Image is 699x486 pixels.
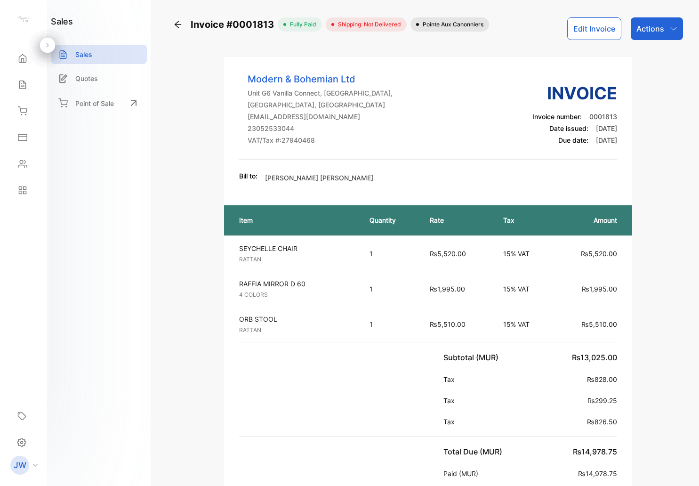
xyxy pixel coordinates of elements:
p: Rate [430,215,484,225]
p: VAT/Tax #: 27940468 [248,135,393,145]
span: Shipping: Not Delivered [334,20,401,29]
span: 0001813 [589,113,617,121]
p: Tax [503,215,545,225]
button: Actions [631,17,683,40]
p: Total Due (MUR) [443,446,506,457]
p: JW [14,459,26,471]
p: Unit G6 Vanilla Connect, [GEOGRAPHIC_DATA], [248,88,393,98]
p: Point of Sale [75,98,114,108]
span: ₨5,520.00 [430,250,466,258]
span: ₨5,520.00 [581,250,617,258]
h1: sales [51,15,73,28]
p: Quotes [75,73,98,83]
p: Paid (MUR) [443,469,482,478]
span: [DATE] [596,136,617,144]
p: Actions [636,23,664,34]
span: Invoice number: [532,113,582,121]
span: ₨5,510.00 [581,320,617,328]
p: Tax [443,396,458,405]
span: ₨1,995.00 [582,285,617,293]
p: Amount [563,215,617,225]
p: 15% VAT [503,249,545,259]
span: Date issued: [549,124,588,132]
p: [PERSON_NAME] [PERSON_NAME] [265,173,373,183]
iframe: LiveChat chat widget [659,446,699,486]
p: 1 [370,284,411,294]
p: 1 [370,249,411,259]
span: Due date: [558,136,588,144]
span: ₨14,978.75 [578,470,617,478]
p: Tax [443,417,458,427]
span: fully paid [286,20,316,29]
span: ₨13,025.00 [572,353,617,362]
span: ₨299.25 [587,397,617,405]
span: [DATE] [596,124,617,132]
a: Sales [51,45,147,64]
h3: Invoice [532,81,617,106]
a: Quotes [51,69,147,88]
p: 15% VAT [503,319,545,329]
p: Quantity [370,215,411,225]
span: ₨14,978.75 [573,447,617,456]
p: Item [239,215,351,225]
p: 1 [370,319,411,329]
p: RATTAN [239,255,353,264]
p: 15% VAT [503,284,545,294]
span: ₨826.50 [587,418,617,426]
p: Subtotal (MUR) [443,352,502,363]
p: RATTAN [239,326,353,334]
button: Edit Invoice [567,17,621,40]
span: ₨1,995.00 [430,285,465,293]
span: Pointe aux Canonniers [419,20,483,29]
p: 23052533044 [248,123,393,133]
p: [GEOGRAPHIC_DATA], [GEOGRAPHIC_DATA] [248,100,393,110]
p: Modern & Bohemian Ltd [248,72,393,86]
span: Invoice #0001813 [191,17,278,32]
p: 4 COLORS [239,291,353,299]
img: logo [16,12,31,26]
span: ₨5,510.00 [430,320,466,328]
p: SEYCHELLE CHAIR [239,243,353,253]
p: Tax [443,374,458,384]
a: Point of Sale [51,93,147,113]
span: ₨828.00 [587,375,617,383]
p: Bill to: [239,171,257,181]
p: ORB STOOL [239,314,353,324]
p: RAFFIA MIRROR D 60 [239,279,353,289]
p: [EMAIL_ADDRESS][DOMAIN_NAME] [248,112,393,121]
p: Sales [75,49,92,59]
